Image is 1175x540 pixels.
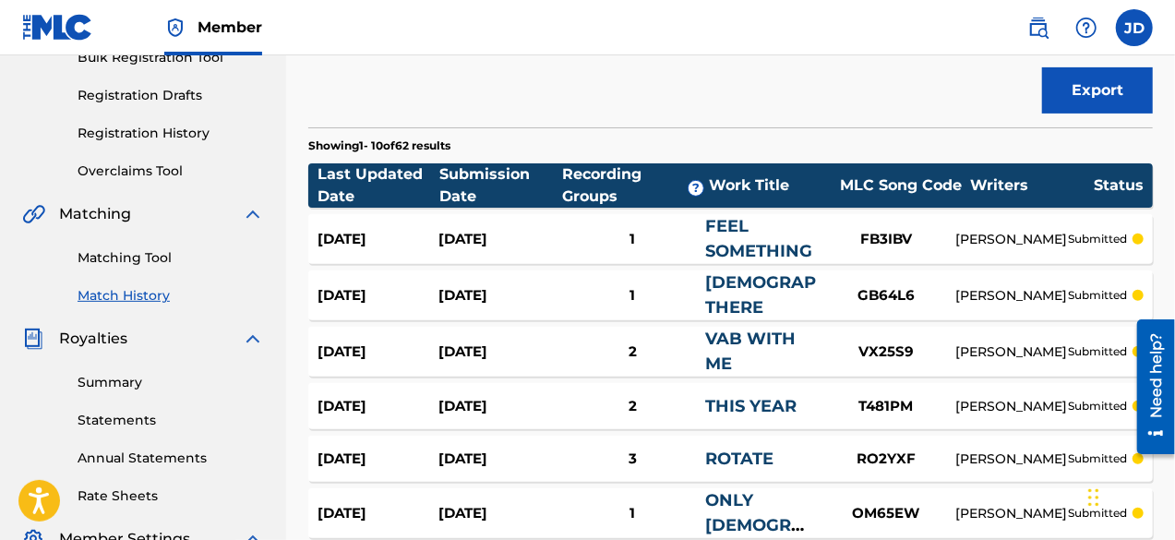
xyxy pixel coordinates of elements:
[438,342,559,363] div: [DATE]
[1068,287,1127,304] p: submitted
[438,229,559,250] div: [DATE]
[78,162,264,181] a: Overclaims Tool
[164,17,186,39] img: Top Rightsholder
[955,450,1068,469] div: [PERSON_NAME]
[1042,67,1153,114] button: Export
[1075,17,1097,39] img: help
[1068,9,1105,46] div: Help
[817,342,955,363] div: VX25S9
[705,396,797,416] a: THIS YEAR
[560,503,706,524] div: 1
[817,449,955,470] div: RO2YXF
[1068,398,1127,414] p: submitted
[318,449,438,470] div: [DATE]
[560,449,706,470] div: 3
[1068,343,1127,360] p: submitted
[318,503,438,524] div: [DATE]
[1027,17,1049,39] img: search
[560,285,706,306] div: 1
[78,449,264,468] a: Annual Statements
[318,342,438,363] div: [DATE]
[59,328,127,350] span: Royalties
[817,229,955,250] div: FB3IBV
[242,328,264,350] img: expand
[832,174,970,197] div: MLC Song Code
[78,124,264,143] a: Registration History
[955,230,1068,249] div: [PERSON_NAME]
[1068,505,1127,522] p: submitted
[242,203,264,225] img: expand
[78,411,264,430] a: Statements
[308,138,450,154] p: Showing 1 - 10 of 62 results
[709,174,832,197] div: Work Title
[78,248,264,268] a: Matching Tool
[198,17,262,38] span: Member
[1088,470,1099,525] div: Drag
[705,329,796,374] a: VAB WITH ME
[1116,9,1153,46] div: User Menu
[705,216,812,261] a: FEEL SOMETHING
[705,272,911,318] a: [DEMOGRAPHIC_DATA] THERE
[438,449,559,470] div: [DATE]
[438,503,559,524] div: [DATE]
[438,285,559,306] div: [DATE]
[705,449,773,469] a: ROTATE
[78,486,264,506] a: Rate Sheets
[1068,450,1127,467] p: submitted
[78,286,264,306] a: Match History
[817,396,955,417] div: T481PM
[438,396,559,417] div: [DATE]
[955,397,1068,416] div: [PERSON_NAME]
[1083,451,1175,540] iframe: Chat Widget
[562,163,709,208] div: Recording Groups
[318,163,439,208] div: Last Updated Date
[560,229,706,250] div: 1
[22,14,93,41] img: MLC Logo
[560,342,706,363] div: 2
[817,285,955,306] div: GB64L6
[970,174,1094,197] div: Writers
[1123,313,1175,462] iframe: Resource Center
[689,181,703,196] span: ?
[439,163,561,208] div: Submission Date
[318,285,438,306] div: [DATE]
[318,396,438,417] div: [DATE]
[817,503,955,524] div: OM65EW
[560,396,706,417] div: 2
[59,203,131,225] span: Matching
[955,504,1068,523] div: [PERSON_NAME]
[1068,231,1127,247] p: submitted
[78,86,264,105] a: Registration Drafts
[78,48,264,67] a: Bulk Registration Tool
[955,342,1068,362] div: [PERSON_NAME]
[955,286,1068,306] div: [PERSON_NAME]
[1020,9,1057,46] a: Public Search
[1094,174,1144,197] div: Status
[318,229,438,250] div: [DATE]
[22,203,45,225] img: Matching
[22,328,44,350] img: Royalties
[78,373,264,392] a: Summary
